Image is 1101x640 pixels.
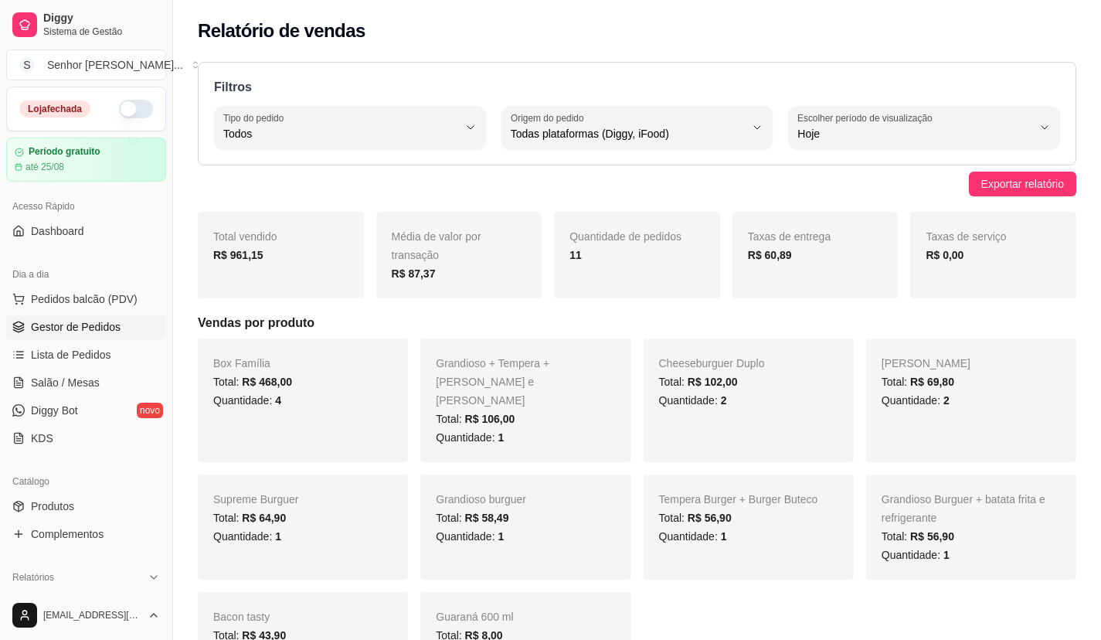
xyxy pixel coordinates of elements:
span: Total vendido [213,230,277,243]
span: Todas plataformas (Diggy, iFood) [511,126,746,141]
article: Período gratuito [29,146,100,158]
h2: Relatório de vendas [198,19,365,43]
div: Catálogo [6,469,166,494]
span: S [19,57,35,73]
span: Complementos [31,526,104,542]
span: R$ 56,90 [688,512,732,524]
h5: Vendas por produto [198,314,1076,332]
a: Dashboard [6,219,166,243]
span: Guaraná 600 ml [436,611,513,623]
span: Pedidos balcão (PDV) [31,291,138,307]
span: R$ 106,00 [465,413,515,425]
span: Quantidade: [213,394,281,407]
label: Tipo do pedido [223,111,289,124]
span: Salão / Mesas [31,375,100,390]
span: Quantidade: [436,431,504,444]
a: Gestor de Pedidos [6,315,166,339]
a: Lista de Pedidos [6,342,166,367]
button: Origem do pedidoTodas plataformas (Diggy, iFood) [501,106,773,149]
div: Acesso Rápido [6,194,166,219]
a: Período gratuitoaté 25/08 [6,138,166,182]
span: Total: [882,530,954,543]
span: Supreme Burguer [213,493,299,506]
a: Relatórios de vendas [6,590,166,614]
div: Dia a dia [6,262,166,287]
span: Grandioso burguer [436,493,526,506]
span: Lista de Pedidos [31,347,111,363]
span: [EMAIL_ADDRESS][DOMAIN_NAME] [43,609,141,621]
button: Select a team [6,49,166,80]
span: Total: [213,512,286,524]
span: Exportar relatório [981,175,1064,192]
span: Relatórios [12,571,54,584]
span: Total: [882,376,954,388]
span: Taxas de serviço [926,230,1006,243]
article: até 25/08 [25,161,64,173]
a: KDS [6,426,166,451]
span: [PERSON_NAME] [882,357,970,369]
span: R$ 56,90 [910,530,954,543]
span: 1 [498,431,504,444]
span: Diggy Bot [31,403,78,418]
button: Alterar Status [119,100,153,118]
span: Quantidade: [213,530,281,543]
div: Senhor [PERSON_NAME] ... [47,57,183,73]
span: Média de valor por transação [392,230,481,261]
a: Salão / Mesas [6,370,166,395]
span: R$ 69,80 [910,376,954,388]
p: Filtros [214,78,1060,97]
strong: R$ 0,00 [926,249,963,261]
label: Origem do pedido [511,111,589,124]
span: R$ 58,49 [465,512,509,524]
span: Total: [436,413,515,425]
span: Dashboard [31,223,84,239]
button: Exportar relatório [969,172,1076,196]
span: Sistema de Gestão [43,26,160,38]
span: Quantidade: [659,530,727,543]
span: Total: [659,376,738,388]
button: Escolher período de visualizaçãoHoje [788,106,1060,149]
span: R$ 64,90 [242,512,286,524]
a: DiggySistema de Gestão [6,6,166,43]
span: Produtos [31,499,74,514]
span: R$ 102,00 [688,376,738,388]
span: Quantidade: [436,530,504,543]
span: Diggy [43,12,160,26]
strong: 11 [569,249,582,261]
strong: R$ 60,89 [748,249,792,261]
span: Grandioso + Tempera + [PERSON_NAME] e [PERSON_NAME] [436,357,549,407]
span: Total: [436,512,508,524]
span: 1 [721,530,727,543]
span: Tempera Burger + Burger Buteco [659,493,818,506]
span: Cheeseburguer Duplo [659,357,765,369]
span: Quantidade: [882,394,950,407]
span: Taxas de entrega [748,230,831,243]
span: 2 [943,394,950,407]
span: Grandioso Burguer + batata frita e refrigerante [882,493,1045,524]
span: Quantidade de pedidos [569,230,681,243]
div: Loja fechada [19,100,90,117]
span: R$ 468,00 [242,376,292,388]
span: 1 [498,530,504,543]
span: 4 [275,394,281,407]
button: Tipo do pedidoTodos [214,106,486,149]
button: Pedidos balcão (PDV) [6,287,166,311]
span: Todos [223,126,458,141]
span: Total: [659,512,732,524]
button: [EMAIL_ADDRESS][DOMAIN_NAME] [6,597,166,634]
span: Quantidade: [882,549,950,561]
strong: R$ 87,37 [392,267,436,280]
span: 1 [275,530,281,543]
span: 2 [721,394,727,407]
strong: R$ 961,15 [213,249,263,261]
span: Hoje [797,126,1032,141]
span: Quantidade: [659,394,727,407]
span: Gestor de Pedidos [31,319,121,335]
span: Bacon tasty [213,611,270,623]
a: Complementos [6,522,166,546]
a: Diggy Botnovo [6,398,166,423]
a: Produtos [6,494,166,519]
span: KDS [31,431,53,446]
span: Total: [213,376,292,388]
span: Box Família [213,357,270,369]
